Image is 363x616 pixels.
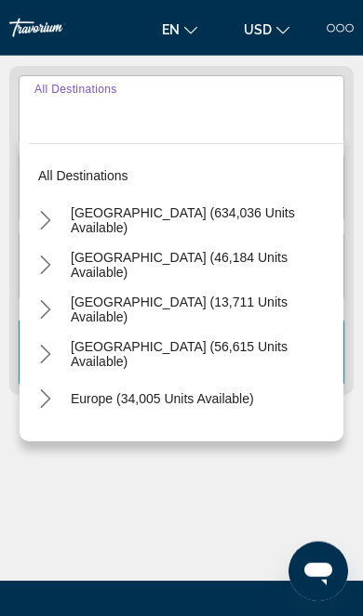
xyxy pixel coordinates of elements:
span: [GEOGRAPHIC_DATA] (46,184 units available) [71,250,334,280]
button: Select destination: All destinations [29,159,343,192]
button: Select destination: Mexico (46,184 units available) [61,248,343,282]
div: Search widget [19,75,344,386]
span: en [162,22,180,37]
button: Change language [153,16,207,43]
button: Toggle Europe (34,005 units available) submenu [29,383,61,415]
span: [GEOGRAPHIC_DATA] (13,711 units available) [71,295,334,324]
button: Change currency [235,16,299,43]
div: Destination options [20,134,343,441]
iframe: Button to launch messaging window [289,542,348,601]
span: [GEOGRAPHIC_DATA] (634,036 units available) [71,205,334,235]
span: [GEOGRAPHIC_DATA] (56,615 units available) [71,339,334,369]
button: Select destination: United States (634,036 units available) [61,203,343,237]
button: Select destination: Europe (34,005 units available) [61,382,343,415]
button: Select destination: Canada (13,711 units available) [61,293,343,326]
button: Search [19,319,344,386]
button: Toggle Mexico (46,184 units available) submenu [29,249,61,282]
span: All destinations [38,168,128,183]
span: USD [244,22,272,37]
button: Toggle Canada (13,711 units available) submenu [29,294,61,326]
button: Toggle United States (634,036 units available) submenu [29,204,61,237]
button: Select destination: Australia (3,199 units available) [61,426,343,460]
button: Toggle Caribbean & Atlantic Islands (56,615 units available) submenu [29,338,61,371]
span: Europe (34,005 units available) [71,391,254,406]
button: Toggle Australia (3,199 units available) submenu [29,427,61,460]
span: All Destinations [34,83,117,95]
input: Select destination [34,99,329,122]
button: Select destination: Caribbean & Atlantic Islands (56,615 units available) [61,337,343,371]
